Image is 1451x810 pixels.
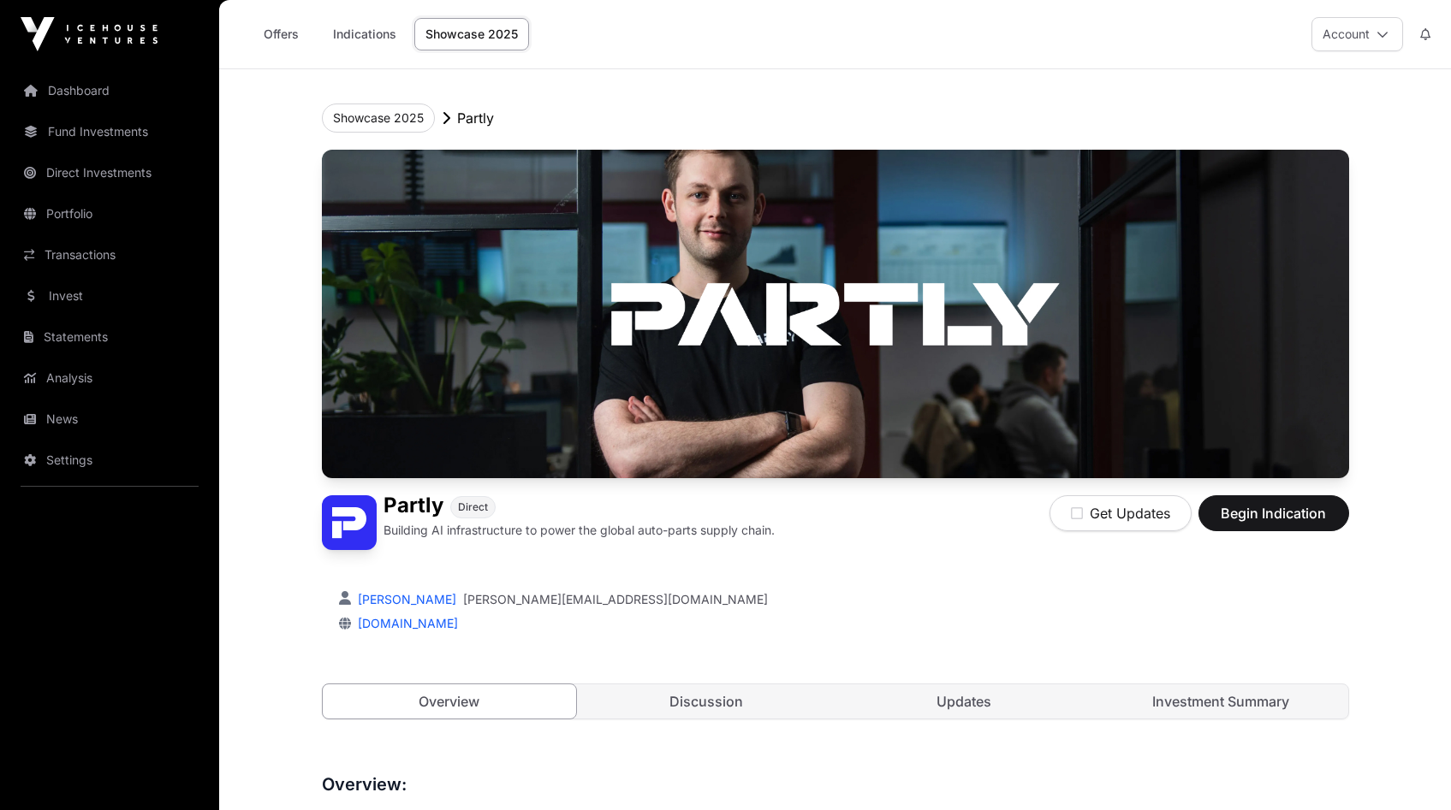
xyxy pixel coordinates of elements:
button: Begin Indication [1198,495,1349,531]
a: [PERSON_NAME] [354,592,456,606]
a: Indications [322,18,407,50]
a: Updates [837,684,1091,718]
iframe: Chat Widget [1365,728,1451,810]
h1: Partly [384,495,443,518]
a: [DOMAIN_NAME] [351,616,458,630]
a: Dashboard [14,72,205,109]
a: Transactions [14,236,205,274]
a: Analysis [14,359,205,397]
button: Account [1311,17,1403,51]
p: Building AI infrastructure to power the global auto-parts supply chain. [384,522,775,539]
nav: Tabs [323,684,1348,718]
a: Overview [322,683,578,719]
a: Fund Investments [14,113,205,151]
a: Invest [14,277,205,315]
span: Direct [458,500,488,514]
a: Statements [14,318,205,356]
a: Showcase 2025 [414,18,529,50]
a: News [14,400,205,438]
a: [PERSON_NAME][EMAIL_ADDRESS][DOMAIN_NAME] [463,591,768,608]
a: Portfolio [14,195,205,233]
img: Partly [322,150,1349,478]
button: Showcase 2025 [322,103,435,133]
a: Begin Indication [1198,512,1349,529]
img: Icehouse Ventures Logo [21,17,158,51]
button: Get Updates [1050,495,1192,531]
a: Discussion [580,684,834,718]
h3: Overview: [322,771,1349,798]
a: Investment Summary [1094,684,1348,718]
p: Partly [457,108,494,128]
a: Settings [14,441,205,479]
a: Offers [247,18,315,50]
a: Direct Investments [14,154,205,192]
img: Partly [322,495,377,550]
span: Begin Indication [1220,503,1328,523]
